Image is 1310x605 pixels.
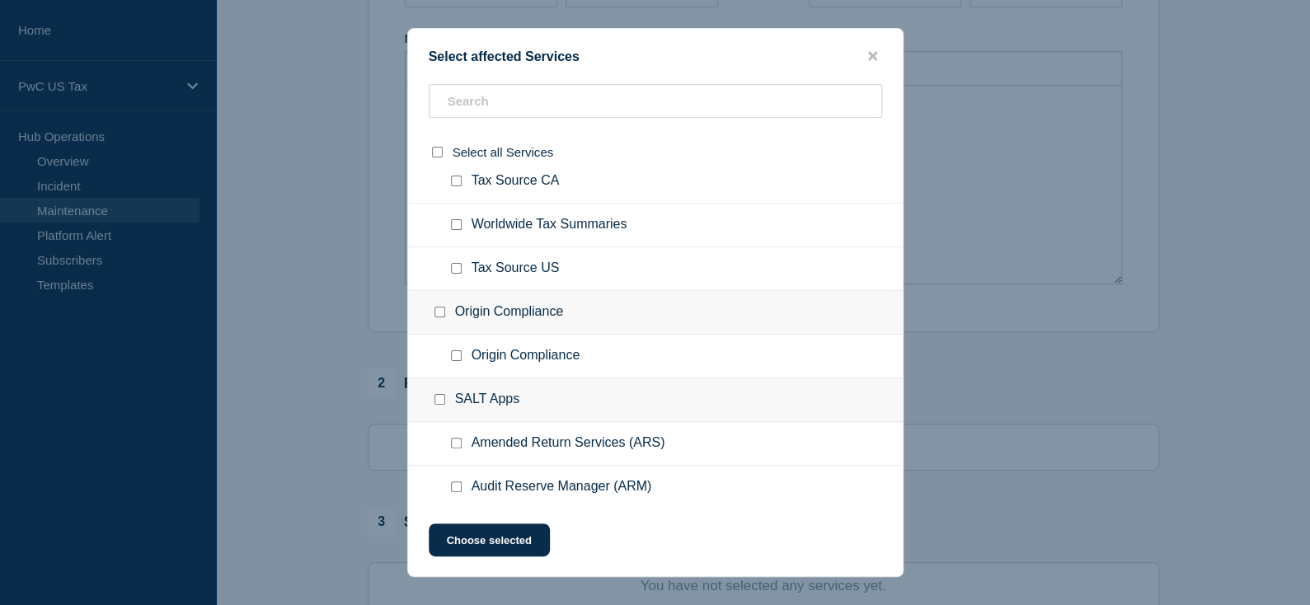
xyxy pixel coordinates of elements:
span: Amended Return Services (ARS) [472,435,665,452]
button: close button [863,49,882,64]
span: Tax Source CA [472,173,560,190]
div: Select affected Services [408,49,903,64]
input: Amended Return Services (ARS) checkbox [451,438,462,448]
span: Select all Services [453,145,554,159]
div: Origin Compliance [408,291,903,335]
div: SALT Apps [408,378,903,422]
span: Tax Source US [472,260,560,277]
input: SALT Apps checkbox [434,394,445,405]
input: Worldwide Tax Summaries checkbox [451,219,462,230]
button: Choose selected [429,523,550,556]
input: Origin Compliance checkbox [451,350,462,361]
input: Origin Compliance checkbox [434,307,445,317]
input: Tax Source CA checkbox [451,176,462,186]
span: Worldwide Tax Summaries [472,217,627,233]
input: Tax Source US checkbox [451,263,462,274]
input: select all checkbox [432,147,443,157]
span: Audit Reserve Manager (ARM) [472,479,652,495]
span: Origin Compliance [472,348,580,364]
input: Audit Reserve Manager (ARM) checkbox [451,481,462,492]
input: Search [429,84,882,118]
